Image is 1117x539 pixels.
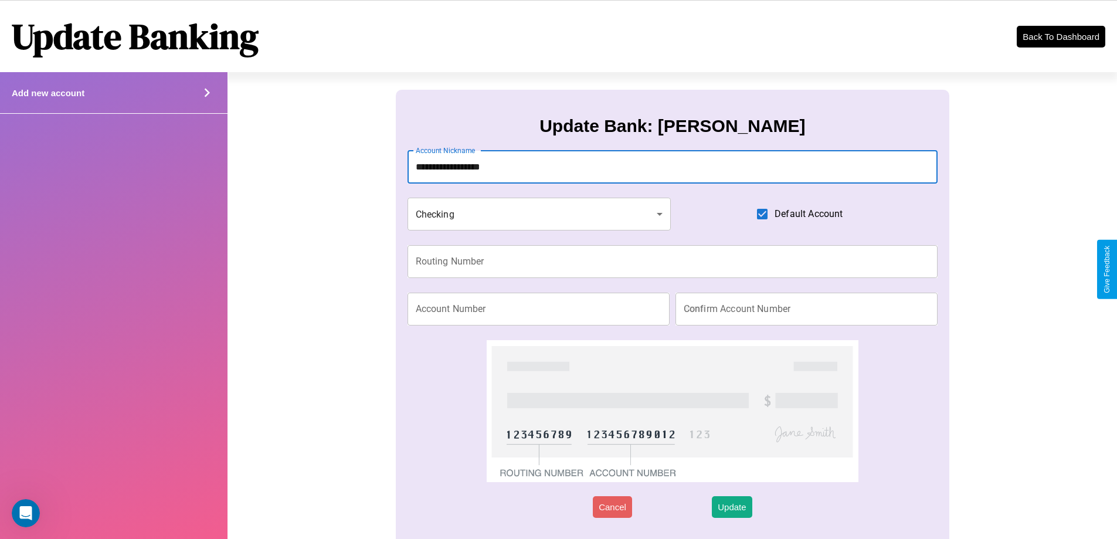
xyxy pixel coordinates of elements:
div: Give Feedback [1103,246,1111,293]
button: Update [712,496,752,518]
h1: Update Banking [12,12,259,60]
iframe: Intercom live chat [12,499,40,527]
h4: Add new account [12,88,84,98]
span: Default Account [775,207,843,221]
button: Cancel [593,496,632,518]
button: Back To Dashboard [1017,26,1105,48]
h3: Update Bank: [PERSON_NAME] [539,116,805,136]
label: Account Nickname [416,145,476,155]
div: Checking [408,198,671,230]
img: check [487,340,858,482]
